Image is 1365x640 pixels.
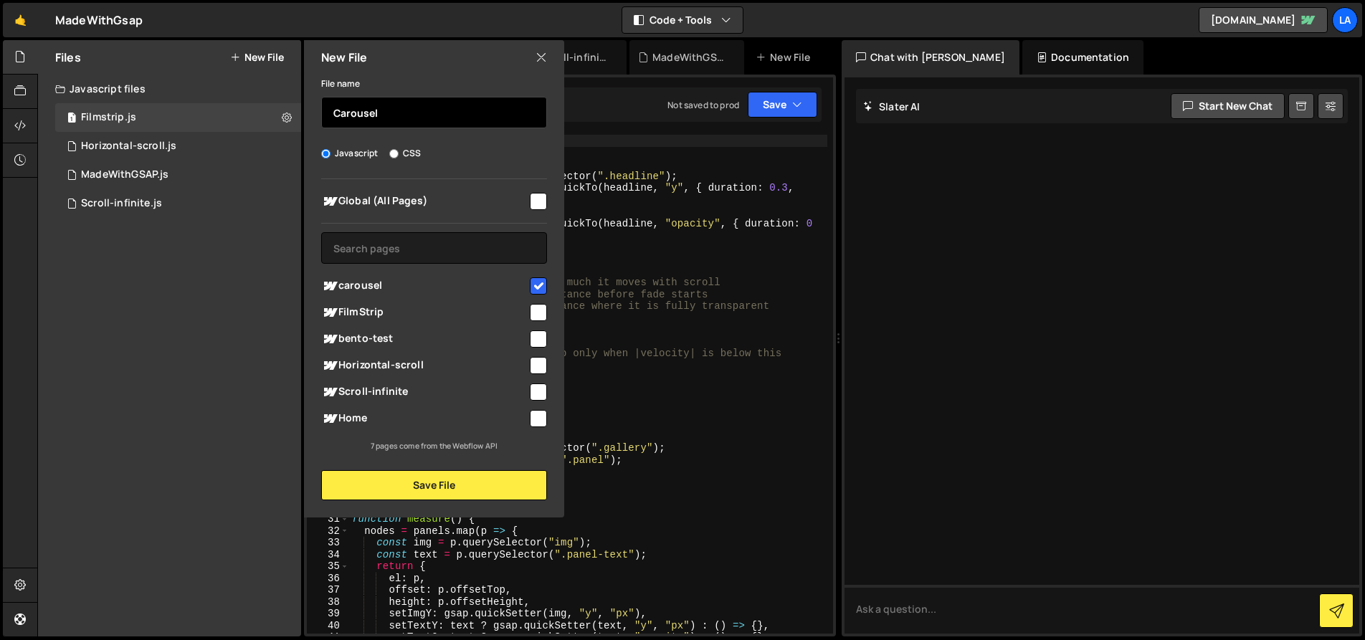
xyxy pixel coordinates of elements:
div: 15973/47011.js [55,189,301,218]
span: 1 [67,113,76,125]
span: Global (All Pages) [321,193,528,210]
div: 33 [307,537,349,549]
button: Save File [321,470,547,500]
div: New File [756,50,816,65]
div: 15973/47328.js [55,103,301,132]
input: Name [321,97,547,128]
div: 38 [307,596,349,608]
div: MadeWithGSAP.js [81,168,168,181]
small: 7 pages come from the Webflow API [371,441,498,451]
div: MadeWithGSAP.js [652,50,727,65]
span: carousel [321,277,528,295]
span: Horizontal-scroll [321,357,528,374]
span: Home [321,410,528,427]
button: New File [230,52,284,63]
div: Scroll-infinite.js [541,50,609,65]
button: Save [748,92,817,118]
span: Scroll-infinite [321,383,528,401]
h2: Slater AI [863,100,921,113]
a: 🤙 [3,3,38,37]
input: Search pages [321,232,547,264]
label: CSS [389,146,421,161]
label: Javascript [321,146,379,161]
span: bento-test [321,330,528,348]
div: 32 [307,525,349,538]
div: 39 [307,608,349,620]
div: 36 [307,573,349,585]
div: 40 [307,620,349,632]
div: Documentation [1022,40,1143,75]
a: [DOMAIN_NAME] [1199,7,1328,33]
input: Javascript [321,149,330,158]
a: La [1332,7,1358,33]
div: 37 [307,584,349,596]
input: CSS [389,149,399,158]
div: Horizontal-scroll.js [81,140,176,153]
div: Not saved to prod [667,99,739,111]
label: File name [321,77,360,91]
div: Filmstrip.js [81,111,136,124]
div: 31 [307,513,349,525]
div: 35 [307,560,349,573]
div: 15973/42716.js [55,161,301,189]
div: Chat with [PERSON_NAME] [842,40,1019,75]
h2: New File [321,49,367,65]
button: Code + Tools [622,7,743,33]
div: 15973/47035.js [55,132,301,161]
button: Start new chat [1171,93,1285,119]
div: Javascript files [38,75,301,103]
div: Scroll-infinite.js [81,197,162,210]
div: MadeWithGsap [55,11,143,29]
span: FilmStrip [321,304,528,321]
div: 34 [307,549,349,561]
h2: Files [55,49,81,65]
